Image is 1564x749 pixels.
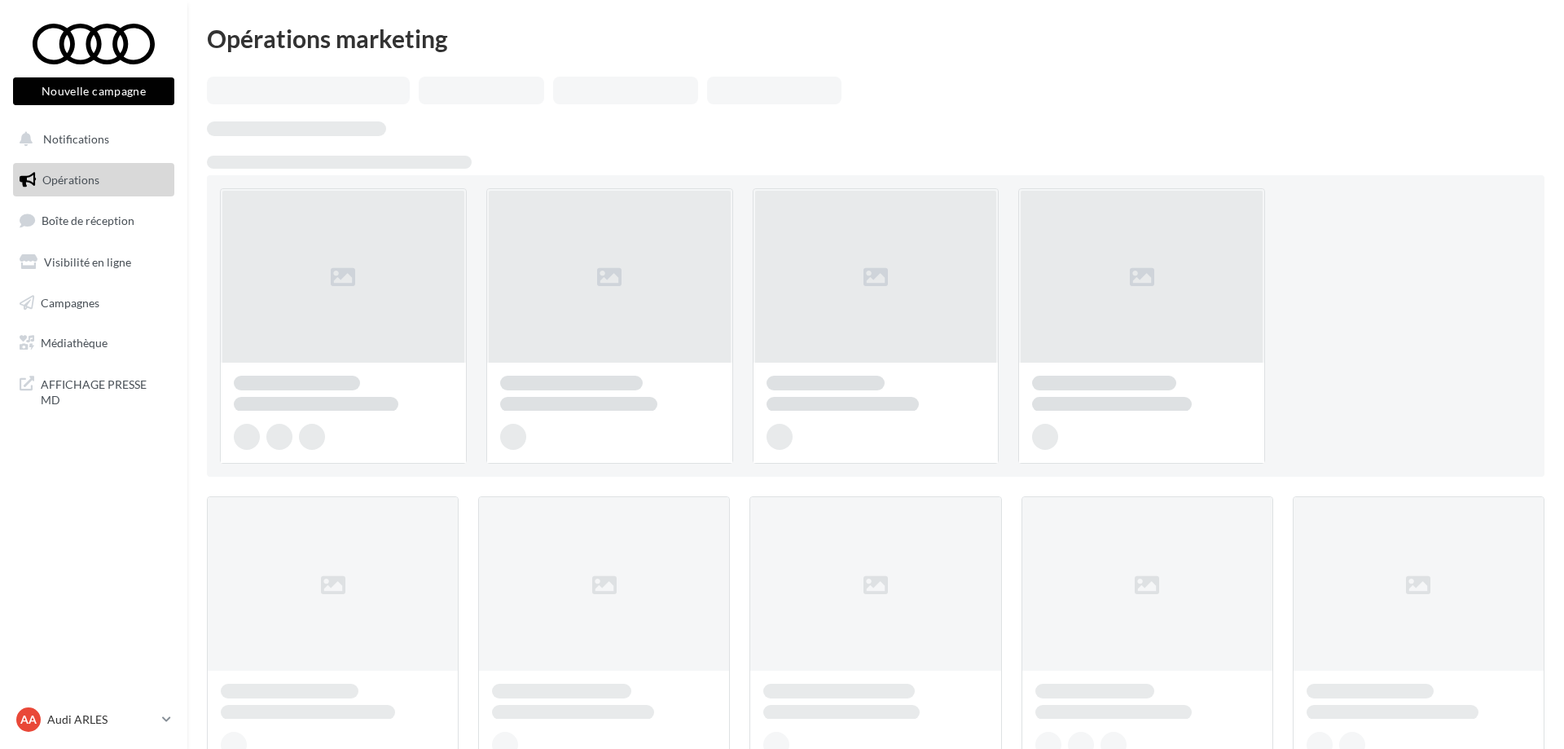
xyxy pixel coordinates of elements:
[10,122,171,156] button: Notifications
[10,245,178,280] a: Visibilité en ligne
[41,373,168,408] span: AFFICHAGE PRESSE MD
[20,712,37,728] span: AA
[42,173,99,187] span: Opérations
[41,295,99,309] span: Campagnes
[207,26,1544,51] div: Opérations marketing
[42,214,134,227] span: Boîte de réception
[13,704,174,735] a: AA Audi ARLES
[10,163,178,197] a: Opérations
[41,336,108,350] span: Médiathèque
[10,367,178,415] a: AFFICHAGE PRESSE MD
[13,77,174,105] button: Nouvelle campagne
[10,286,178,320] a: Campagnes
[44,255,131,269] span: Visibilité en ligne
[43,132,109,146] span: Notifications
[47,712,156,728] p: Audi ARLES
[10,326,178,360] a: Médiathèque
[10,203,178,238] a: Boîte de réception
